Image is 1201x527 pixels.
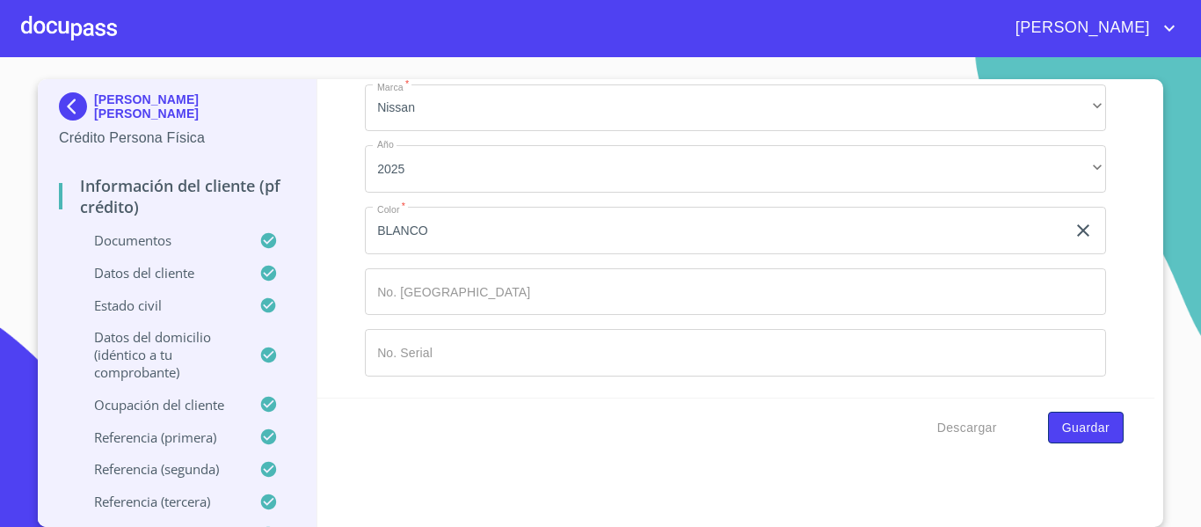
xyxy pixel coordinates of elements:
p: Datos del cliente [59,264,259,282]
p: Documentos [59,231,259,249]
button: Guardar [1048,412,1124,444]
p: Crédito Persona Física [59,128,295,149]
p: Referencia (segunda) [59,460,259,478]
img: Docupass spot blue [59,92,94,121]
span: Descargar [937,417,997,439]
button: Descargar [930,412,1004,444]
p: Ocupación del Cliente [59,396,259,414]
span: [PERSON_NAME] [1002,14,1159,42]
p: Información del cliente (PF crédito) [59,175,295,217]
p: Datos del domicilio (idéntico a tu comprobante) [59,328,259,381]
p: [PERSON_NAME] [PERSON_NAME] [94,92,295,121]
p: Referencia (primera) [59,428,259,446]
button: account of current user [1002,14,1180,42]
div: [PERSON_NAME] [PERSON_NAME] [59,92,295,128]
button: clear input [1073,220,1094,241]
span: Guardar [1062,417,1110,439]
div: Nissan [365,84,1106,132]
p: Estado Civil [59,296,259,314]
div: 2025 [365,145,1106,193]
p: Referencia (tercera) [59,493,259,510]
